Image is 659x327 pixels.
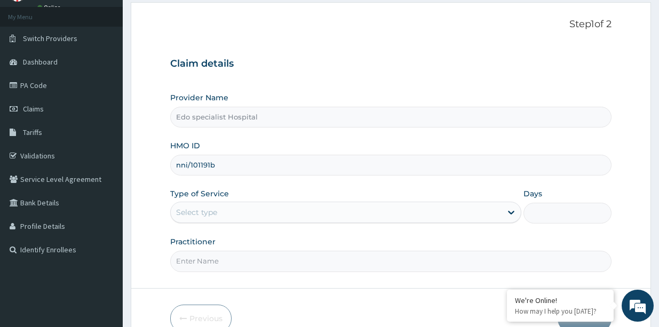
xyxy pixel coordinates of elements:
[5,216,203,253] textarea: Type your message and hit 'Enter'
[55,60,179,74] div: Chat with us now
[23,104,44,114] span: Claims
[23,34,77,43] span: Switch Providers
[170,236,216,247] label: Practitioner
[170,19,612,30] p: Step 1 of 2
[23,127,42,137] span: Tariffs
[37,4,63,11] a: Online
[170,140,200,151] label: HMO ID
[23,57,58,67] span: Dashboard
[523,188,542,199] label: Days
[62,97,147,204] span: We're online!
[170,58,612,70] h3: Claim details
[170,92,228,103] label: Provider Name
[175,5,201,31] div: Minimize live chat window
[515,307,606,316] p: How may I help you today?
[170,188,229,199] label: Type of Service
[20,53,43,80] img: d_794563401_company_1708531726252_794563401
[176,207,217,218] div: Select type
[170,251,612,272] input: Enter Name
[170,155,612,176] input: Enter HMO ID
[515,296,606,305] div: We're Online!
